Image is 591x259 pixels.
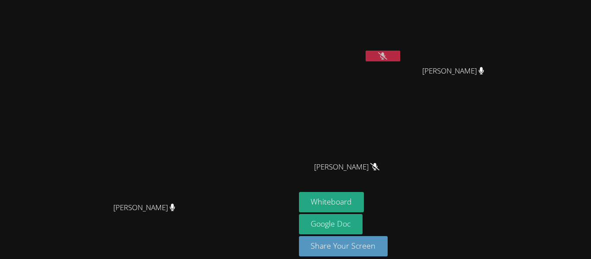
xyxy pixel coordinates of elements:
button: Share Your Screen [299,236,388,256]
button: Whiteboard [299,192,364,212]
span: [PERSON_NAME] [422,65,484,77]
span: [PERSON_NAME] [113,201,175,214]
span: [PERSON_NAME] [314,161,379,173]
a: Google Doc [299,214,363,234]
